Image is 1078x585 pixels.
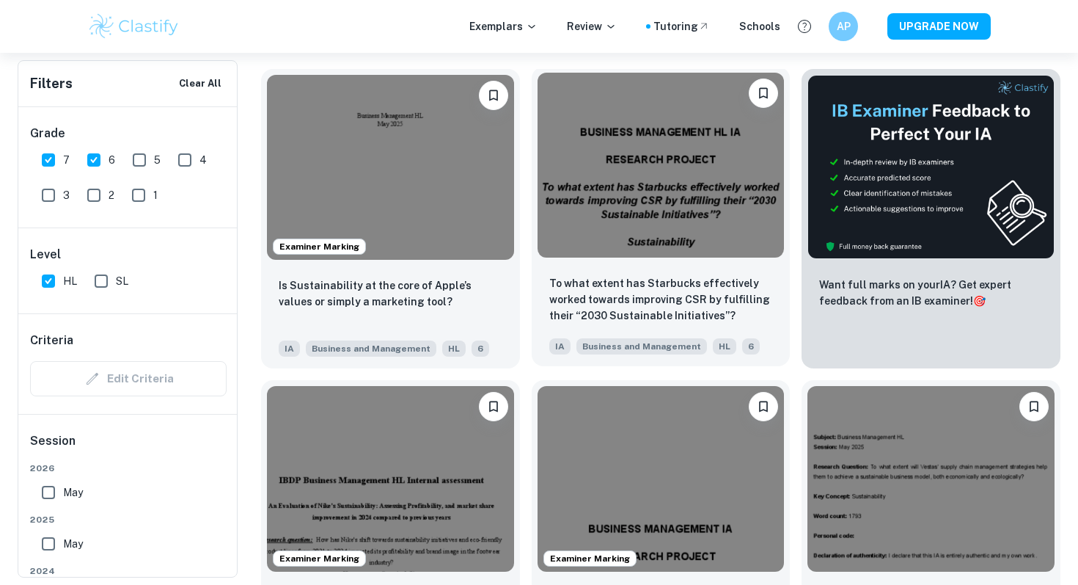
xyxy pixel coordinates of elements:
img: Clastify logo [87,12,180,41]
h6: Session [30,432,227,462]
button: Help and Feedback [792,14,817,39]
a: Tutoring [653,18,710,34]
span: Business and Management [576,338,707,355]
span: HL [442,341,466,357]
span: Examiner Marking [544,552,636,565]
button: Bookmark [1019,392,1049,421]
p: Want full marks on your IA ? Get expert feedback from an IB examiner! [819,277,1043,309]
button: Clear All [175,73,225,95]
button: Bookmark [479,81,508,110]
button: Bookmark [749,392,778,421]
span: 2026 [30,462,227,475]
span: 6 [109,152,115,168]
span: 3 [63,187,70,203]
span: Examiner Marking [274,552,365,565]
span: 6 [472,341,489,357]
img: Business and Management IA example thumbnail: Is Sustainability at the core of Apple’s [267,75,514,260]
button: Bookmark [479,392,508,421]
span: Examiner Marking [274,240,365,253]
button: AP [829,12,858,41]
p: Review [567,18,617,34]
p: To what extent has Starbucks effectively worked towards improving CSR by fulfilling their “2030 S... [549,275,773,324]
img: Business and Management IA example thumbnail: To what extent will Vestas’ supply chain [807,386,1055,571]
a: Schools [739,18,780,34]
h6: Filters [30,73,73,94]
span: IA [279,341,300,357]
h6: Criteria [30,332,73,349]
span: 7 [63,152,70,168]
span: 5 [154,152,161,168]
span: 2 [109,187,114,203]
span: Business and Management [306,341,436,357]
img: Business and Management IA example thumbnail: How has Nike's shift towards sustainabil [267,386,514,571]
span: 4 [199,152,207,168]
span: May [63,536,83,552]
a: ThumbnailWant full marks on yourIA? Get expert feedback from an IB examiner! [802,69,1060,368]
span: May [63,484,83,501]
img: Thumbnail [807,75,1055,259]
span: SL [116,273,128,289]
img: Business and Management IA example thumbnail: To what extent has Starbucks effectively [538,73,785,258]
a: BookmarkTo what extent has Starbucks effectively worked towards improving CSR by fulfilling their... [532,69,791,368]
p: Is Sustainability at the core of Apple’s values or simply a marketing tool? [279,277,502,310]
span: 🎯 [973,295,986,307]
div: Criteria filters are unavailable when searching by topic [30,361,227,396]
a: Examiner MarkingBookmarkIs Sustainability at the core of Apple’s values or simply a marketing too... [261,69,520,368]
span: 6 [742,338,760,355]
button: UPGRADE NOW [887,13,991,40]
p: Exemplars [469,18,538,34]
span: IA [549,338,571,355]
button: Bookmark [749,79,778,108]
h6: Level [30,246,227,264]
span: 2024 [30,564,227,578]
span: 2025 [30,513,227,526]
span: HL [713,338,736,355]
h6: Grade [30,125,227,142]
span: HL [63,273,77,289]
h6: AP [835,18,852,34]
span: 1 [153,187,158,203]
img: Business and Management IA example thumbnail: To what extent has Zara's product develo [538,386,785,571]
